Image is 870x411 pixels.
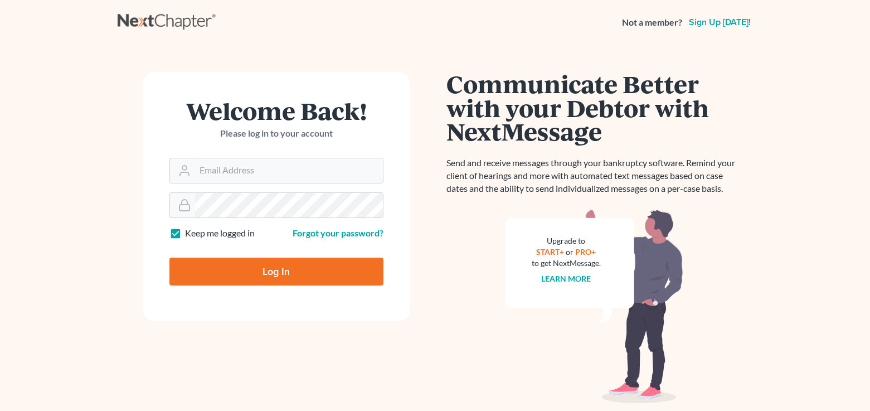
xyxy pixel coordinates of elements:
[575,247,596,257] a: PRO+
[541,274,591,283] a: Learn more
[169,99,383,123] h1: Welcome Back!
[566,247,573,257] span: or
[169,127,383,140] p: Please log in to your account
[687,18,753,27] a: Sign up [DATE]!
[532,258,601,269] div: to get NextMessage.
[505,209,683,404] img: nextmessage_bg-59042aed3d76b12b5cd301f8e5b87938c9018125f34e5fa2b7a6b67550977c72.svg
[195,158,383,183] input: Email Address
[185,227,255,240] label: Keep me logged in
[446,72,742,143] h1: Communicate Better with your Debtor with NextMessage
[446,157,742,195] p: Send and receive messages through your bankruptcy software. Remind your client of hearings and mo...
[622,16,682,29] strong: Not a member?
[293,228,383,238] a: Forgot your password?
[536,247,564,257] a: START+
[169,258,383,286] input: Log In
[532,235,601,246] div: Upgrade to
